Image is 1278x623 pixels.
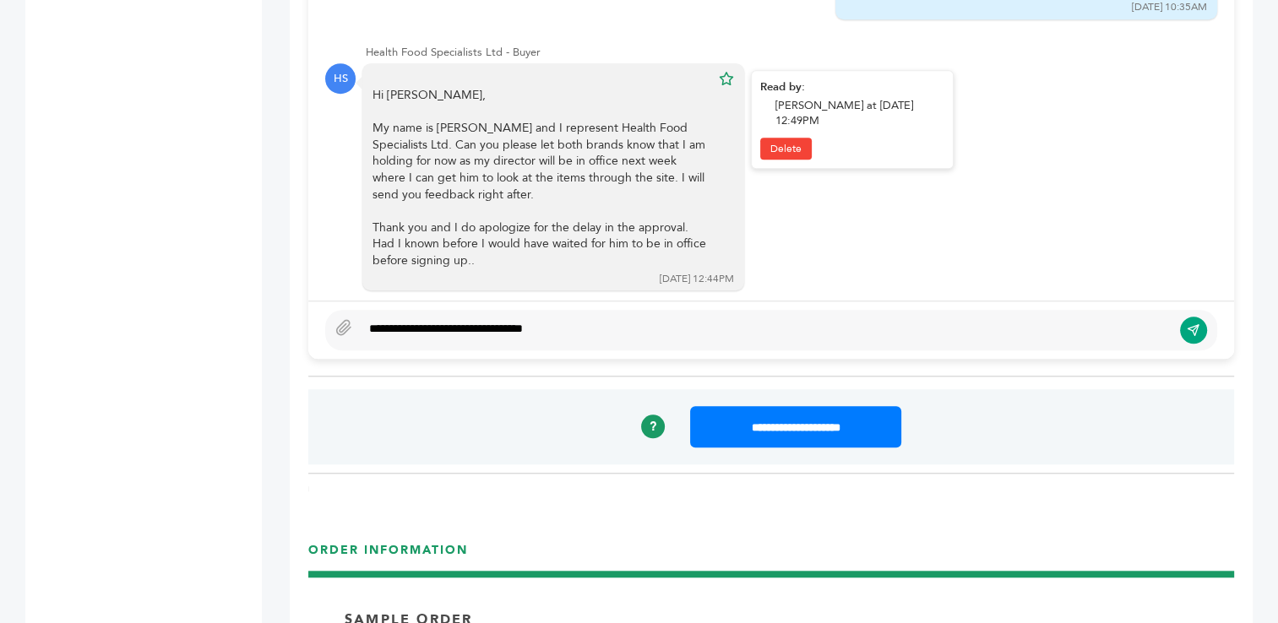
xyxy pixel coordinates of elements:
[775,98,944,128] div: [PERSON_NAME] at [DATE] 12:49PM
[373,87,710,269] div: Hi [PERSON_NAME],
[641,414,665,438] a: ?
[660,272,734,286] div: [DATE] 12:44PM
[760,79,805,95] strong: Read by:
[373,120,710,203] div: My name is [PERSON_NAME] and I represent Health Food Specialists Ltd. Can you please let both bra...
[760,138,812,160] a: Delete
[325,63,356,94] div: HS
[373,219,710,269] div: Thank you and I do apologize for the delay in the approval. Had I known before I would have waite...
[366,45,1217,60] div: Health Food Specialists Ltd - Buyer
[308,542,1234,572] h3: ORDER INFORMATION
